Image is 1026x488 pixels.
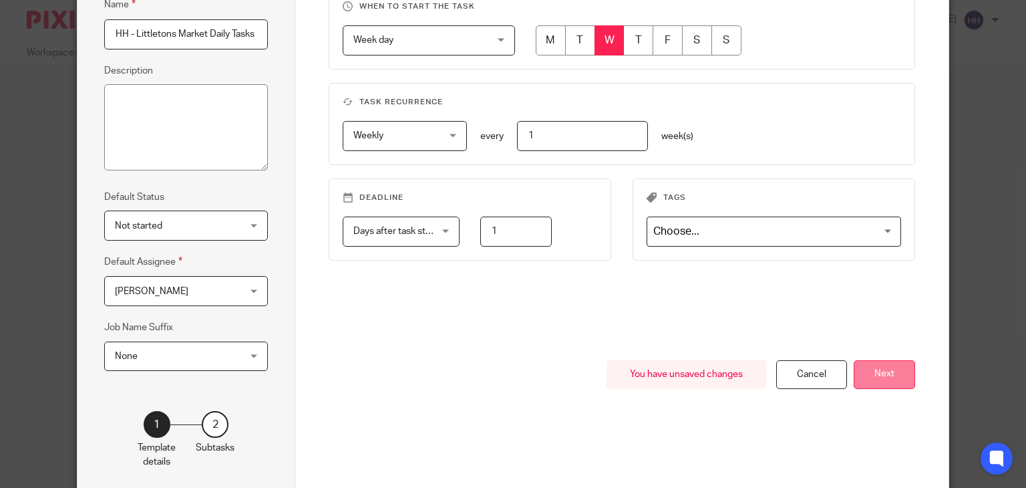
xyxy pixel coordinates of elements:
span: [PERSON_NAME] [115,287,188,296]
label: Default Assignee [104,254,182,269]
h3: Tags [647,193,901,203]
p: every [480,130,504,143]
div: Cancel [776,360,847,389]
span: week(s) [661,132,693,141]
label: Default Status [104,191,164,204]
h3: When to start the task [343,1,901,12]
h3: Task recurrence [343,97,901,108]
input: Search for option [649,220,893,243]
label: Description [104,64,153,78]
button: Next [854,360,915,389]
div: 1 [144,411,170,438]
span: Week day [353,35,393,45]
label: Job Name Suffix [104,321,173,334]
span: Weekly [353,131,383,140]
span: Not started [115,221,162,231]
h3: Deadline [343,193,597,203]
span: Days after task starts [353,227,442,236]
div: You have unsaved changes [607,360,766,389]
p: Subtasks [196,441,234,455]
p: Template details [138,441,176,469]
div: Search for option [647,217,901,247]
div: 2 [202,411,228,438]
span: None [115,352,138,361]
